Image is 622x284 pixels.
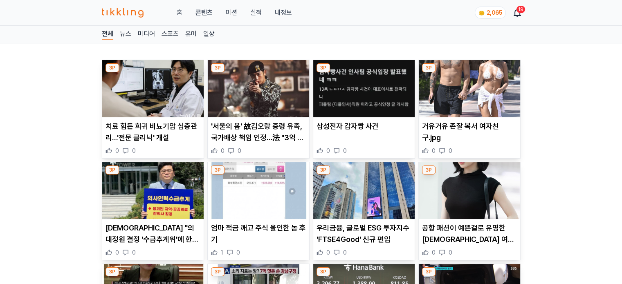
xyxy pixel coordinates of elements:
[106,63,119,72] div: 3P
[211,165,225,174] div: 3P
[422,222,517,245] p: 공항 패션이 예쁜걸로 유명한 [DEMOGRAPHIC_DATA] 여자 아이돌...jpg
[208,60,309,117] img: '서울의 봄' 故김오랑 중령 유족, 국가배상 책임 인정…法 "3억 배상"(종합)
[132,147,136,155] span: 0
[106,165,119,174] div: 3P
[422,165,436,174] div: 3P
[326,147,330,155] span: 0
[432,248,436,257] span: 0
[317,267,330,276] div: 3P
[221,248,223,257] span: 1
[419,162,520,219] img: 공항 패션이 예쁜걸로 유명한 일본 여자 아이돌...jpg
[516,6,525,13] div: 19
[185,29,197,40] a: 유머
[138,29,155,40] a: 미디어
[514,8,521,18] a: 19
[203,29,215,40] a: 일상
[102,8,144,18] img: 티끌링
[317,63,330,72] div: 3P
[343,248,347,257] span: 0
[313,60,415,117] img: 삼성전자 감자빵 사건
[274,8,292,18] a: 내정보
[102,60,204,117] img: 치료 힘든 희귀 비뇨기암 심층관리…'전문 클리닉' 개설
[478,10,485,16] img: coin
[487,9,502,16] span: 2,065
[449,147,452,155] span: 0
[176,8,182,18] a: 홈
[115,248,119,257] span: 0
[236,248,240,257] span: 0
[449,248,452,257] span: 0
[211,63,225,72] div: 3P
[418,60,521,159] div: 3P 거유거유 존잘 복서 여자친구.jpg 거유거유 존잘 복서 여자친구.jpg 0 0
[238,147,241,155] span: 0
[106,267,119,276] div: 3P
[211,267,225,276] div: 3P
[102,162,204,261] div: 3P 한의협 "의대정원 결정 '수급추계위'에 한의사 포함해야" [DEMOGRAPHIC_DATA] "의대정원 결정 '수급추계위'에 한의사 포함해야" 0 0
[422,121,517,143] p: 거유거유 존잘 복서 여자친구.jpg
[432,147,436,155] span: 0
[208,162,309,219] img: 엄마 적금 깨고 주식 올인한 놈 후기
[317,222,411,245] p: 우리금융, 글로벌 ESG 투자지수 'FTSE4Good' 신규 편입
[120,29,131,40] a: 뉴스
[313,60,415,159] div: 3P 삼성전자 감자빵 사건 삼성전자 감자빵 사건 0 0
[343,147,347,155] span: 0
[313,162,415,219] img: 우리금융, 글로벌 ESG 투자지수 'FTSE4Good' 신규 편입
[317,165,330,174] div: 3P
[102,29,113,40] a: 전체
[326,248,330,257] span: 0
[419,60,520,117] img: 거유거유 존잘 복서 여자친구.jpg
[102,60,204,159] div: 3P 치료 힘든 희귀 비뇨기암 심층관리…'전문 클리닉' 개설 치료 힘든 희귀 비뇨기암 심층관리…'전문 클리닉' 개설 0 0
[115,147,119,155] span: 0
[211,121,306,143] p: '서울의 봄' 故김오랑 중령 유족, 국가배상 책임 인정…法 "3억 배상"(종합)
[211,222,306,245] p: 엄마 적금 깨고 주식 올인한 놈 후기
[313,162,415,261] div: 3P 우리금융, 글로벌 ESG 투자지수 'FTSE4Good' 신규 편입 우리금융, 글로벌 ESG 투자지수 'FTSE4Good' 신규 편입 0 0
[317,121,411,132] p: 삼성전자 감자빵 사건
[475,7,504,19] a: coin 2,065
[225,8,237,18] button: 미션
[132,248,136,257] span: 0
[102,162,204,219] img: 한의협 "의대정원 결정 '수급추계위'에 한의사 포함해야"
[106,121,200,143] p: 치료 힘든 희귀 비뇨기암 심층관리…'전문 클리닉' 개설
[162,29,179,40] a: 스포츠
[195,8,212,18] a: 콘텐츠
[106,222,200,245] p: [DEMOGRAPHIC_DATA] "의대정원 결정 '수급추계위'에 한의사 포함해야"
[422,267,436,276] div: 3P
[207,162,310,261] div: 3P 엄마 적금 깨고 주식 올인한 놈 후기 엄마 적금 깨고 주식 올인한 놈 후기 1 0
[418,162,521,261] div: 3P 공항 패션이 예쁜걸로 유명한 일본 여자 아이돌...jpg 공항 패션이 예쁜걸로 유명한 [DEMOGRAPHIC_DATA] 여자 아이돌...jpg 0 0
[250,8,261,18] a: 실적
[422,63,436,72] div: 3P
[207,60,310,159] div: 3P '서울의 봄' 故김오랑 중령 유족, 국가배상 책임 인정…法 "3억 배상"(종합) '서울의 봄' 故김오랑 중령 유족, 국가배상 책임 인정…法 "3억 배상"(종합) 0 0
[221,147,225,155] span: 0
